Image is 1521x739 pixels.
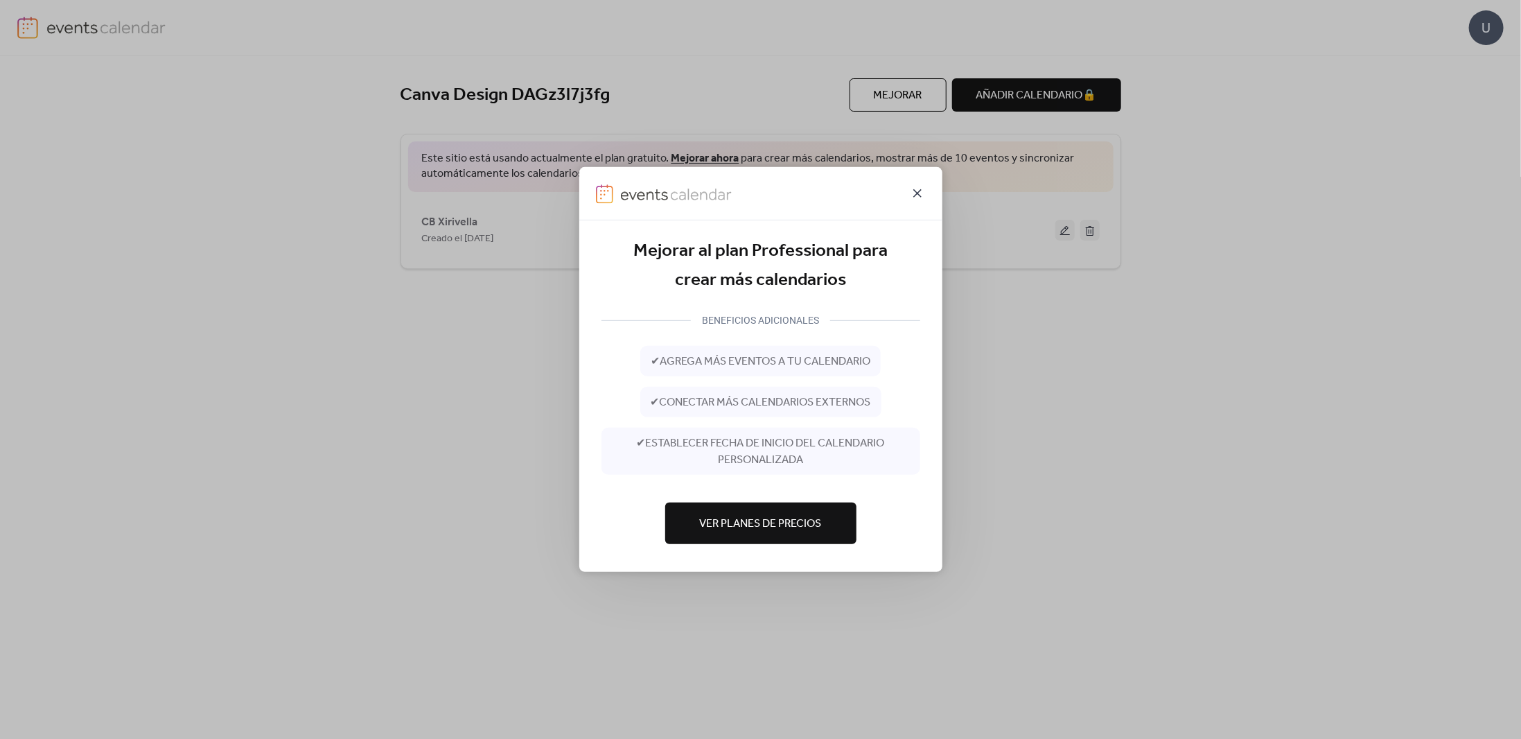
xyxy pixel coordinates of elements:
div: Mejorar al plan Professional para crear más calendarios [601,237,920,295]
span: ✔ establecer fecha de inicio del calendario personalizada [612,435,910,469]
span: ✔ conectar más calendarios externos [651,394,871,411]
div: BENEFICIOS ADICIONALES [691,312,830,329]
button: Ver Planes de Precios [665,503,856,544]
span: ✔ agrega más eventos a tu calendario [651,354,870,370]
img: logo-type [620,184,732,204]
span: Ver Planes de Precios [700,516,822,532]
img: logo-icon [596,184,614,204]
